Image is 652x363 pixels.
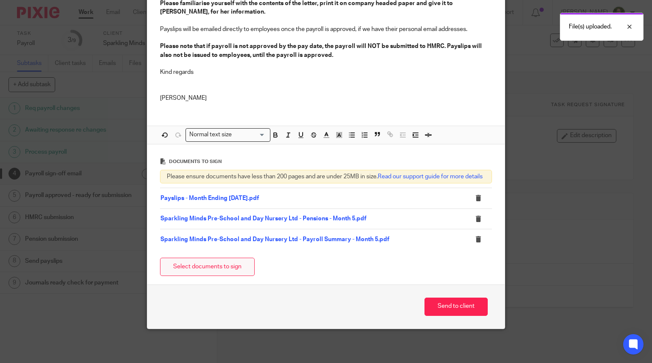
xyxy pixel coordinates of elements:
[160,236,389,242] a: Sparkling Minds Pre-School and Day Nursery Ltd - Payroll Summary - Month 5.pdf
[160,195,259,201] a: Payslips - Month Ending [DATE].pdf
[160,216,366,222] a: Sparkling Minds Pre-School and Day Nursery Ltd - Pensions - Month 5.pdf
[169,159,222,164] span: Documents to sign
[160,68,492,76] p: Kind regards
[188,130,234,139] span: Normal text size
[160,170,492,183] div: Please ensure documents have less than 200 pages and are under 25MB in size.
[569,23,612,31] p: File(s) uploaded.
[424,298,488,316] button: Send to client
[235,130,265,139] input: Search for option
[160,258,255,276] button: Select documents to sign
[378,174,483,180] a: Read our support guide for more details
[185,128,270,141] div: Search for option
[160,94,492,102] p: [PERSON_NAME]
